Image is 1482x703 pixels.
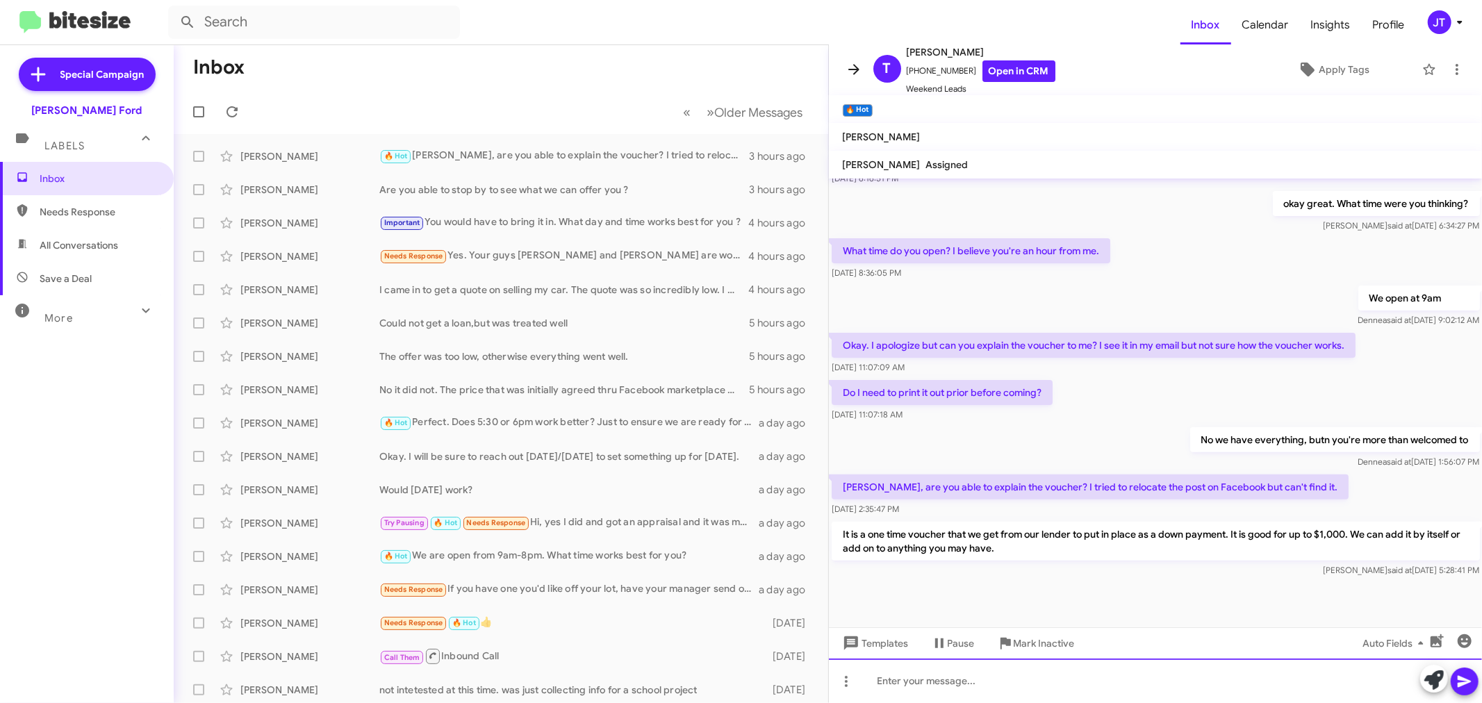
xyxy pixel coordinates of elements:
p: We open at 9am [1358,286,1479,311]
span: Needs Response [384,251,443,260]
span: Assigned [926,158,969,171]
a: Special Campaign [19,58,156,91]
span: 🔥 Hot [434,518,457,527]
span: [DATE] 2:35:47 PM [832,504,899,514]
div: [DATE] [762,683,817,697]
div: [DATE] [762,616,817,630]
span: Call Them [384,653,420,662]
span: Templates [840,631,909,656]
div: Yes. Your guys [PERSON_NAME] and [PERSON_NAME] are wonderful salespeople. Great deal was offered. [379,248,748,264]
span: « [684,104,691,121]
div: a day ago [759,449,817,463]
div: a day ago [759,516,817,530]
span: Dennea [DATE] 1:56:07 PM [1358,456,1479,467]
div: We are open from 9am-8pm. What time works best for you? [379,548,759,564]
span: Labels [44,140,85,152]
span: Special Campaign [60,67,145,81]
div: [PERSON_NAME] [240,383,379,397]
div: Inbound Call [379,647,762,665]
span: Try Pausing [384,518,425,527]
span: 🔥 Hot [384,552,408,561]
p: Okay. I apologize but can you explain the voucher to me? I see it in my email but not sure how th... [832,333,1356,358]
span: [PERSON_NAME] [843,158,921,171]
p: [PERSON_NAME], are you able to explain the voucher? I tried to relocate the post on Facebook but ... [832,474,1349,499]
div: a day ago [759,483,817,497]
span: » [707,104,715,121]
span: [DATE] 8:36:05 PM [832,267,901,278]
span: 🔥 Hot [384,418,408,427]
div: 4 hours ago [748,283,816,297]
span: said at [1388,565,1412,575]
button: JT [1416,10,1467,34]
div: Perfect. Does 5:30 or 6pm work better? Just to ensure we are ready for you when you get here [379,415,759,431]
div: not intetested at this time. was just collecting info for a school project [379,683,762,697]
span: Needs Response [40,205,158,219]
button: Apply Tags [1251,57,1415,82]
div: Are you able to stop by to see what we can offer you ? [379,183,749,197]
a: Open in CRM [982,60,1055,82]
span: [PERSON_NAME] [843,131,921,143]
div: Could not get a loan,but was treated well [379,316,749,330]
h1: Inbox [193,56,245,78]
span: Pause [948,631,975,656]
span: Needs Response [384,618,443,627]
div: [PERSON_NAME] [240,149,379,163]
p: okay great. What time were you thinking? [1272,191,1479,216]
div: 3 hours ago [749,183,816,197]
div: [PERSON_NAME] [240,316,379,330]
div: [PERSON_NAME] [240,650,379,663]
a: Profile [1362,5,1416,45]
a: Insights [1300,5,1362,45]
div: [PERSON_NAME] [240,449,379,463]
span: 🔥 Hot [452,618,476,627]
div: 4 hours ago [748,249,816,263]
span: [DATE] 11:07:18 AM [832,409,903,420]
span: All Conversations [40,238,118,252]
p: It is a one time voucher that we get from our lender to put in place as a down payment. It is goo... [832,522,1480,561]
p: Do I need to print it out prior before coming? [832,380,1053,405]
span: Older Messages [715,105,803,120]
button: Auto Fields [1351,631,1440,656]
div: 5 hours ago [749,316,816,330]
div: [PERSON_NAME] [240,549,379,563]
span: [PHONE_NUMBER] [907,60,1055,82]
div: Would [DATE] work? [379,483,759,497]
div: 4 hours ago [748,216,816,230]
div: a day ago [759,416,817,430]
div: [PERSON_NAME] [240,683,379,697]
span: Auto Fields [1362,631,1429,656]
div: a day ago [759,583,817,597]
span: Weekend Leads [907,82,1055,96]
button: Next [699,98,812,126]
span: [PERSON_NAME] [907,44,1055,60]
button: Pause [920,631,986,656]
div: [PERSON_NAME] [240,583,379,597]
nav: Page navigation example [676,98,812,126]
span: [PERSON_NAME] [DATE] 6:34:27 PM [1323,220,1479,231]
div: You would have to bring it in. What day and time works best for you ? [379,215,748,231]
span: Dennea [DATE] 9:02:12 AM [1358,315,1479,325]
span: said at [1388,220,1412,231]
div: [PERSON_NAME] Ford [32,104,142,117]
div: a day ago [759,549,817,563]
input: Search [168,6,460,39]
div: Hi, yes I did and got an appraisal and it was much less than I expected but thank you for your as... [379,515,759,531]
div: [DATE] [762,650,817,663]
a: Inbox [1180,5,1231,45]
span: More [44,312,73,324]
button: Previous [675,98,700,126]
div: Okay. I will be sure to reach out [DATE]/[DATE] to set something up for [DATE]. [379,449,759,463]
p: What time do you open? I believe you're an hour from me. [832,238,1110,263]
a: Calendar [1231,5,1300,45]
div: [PERSON_NAME] [240,416,379,430]
div: [PERSON_NAME] [240,483,379,497]
span: T [883,58,891,80]
span: Inbox [40,172,158,185]
span: Save a Deal [40,272,92,286]
div: 5 hours ago [749,383,816,397]
span: Important [384,218,420,227]
div: If you have one you'd like off your lot, have your manager send over best figures [379,581,759,597]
